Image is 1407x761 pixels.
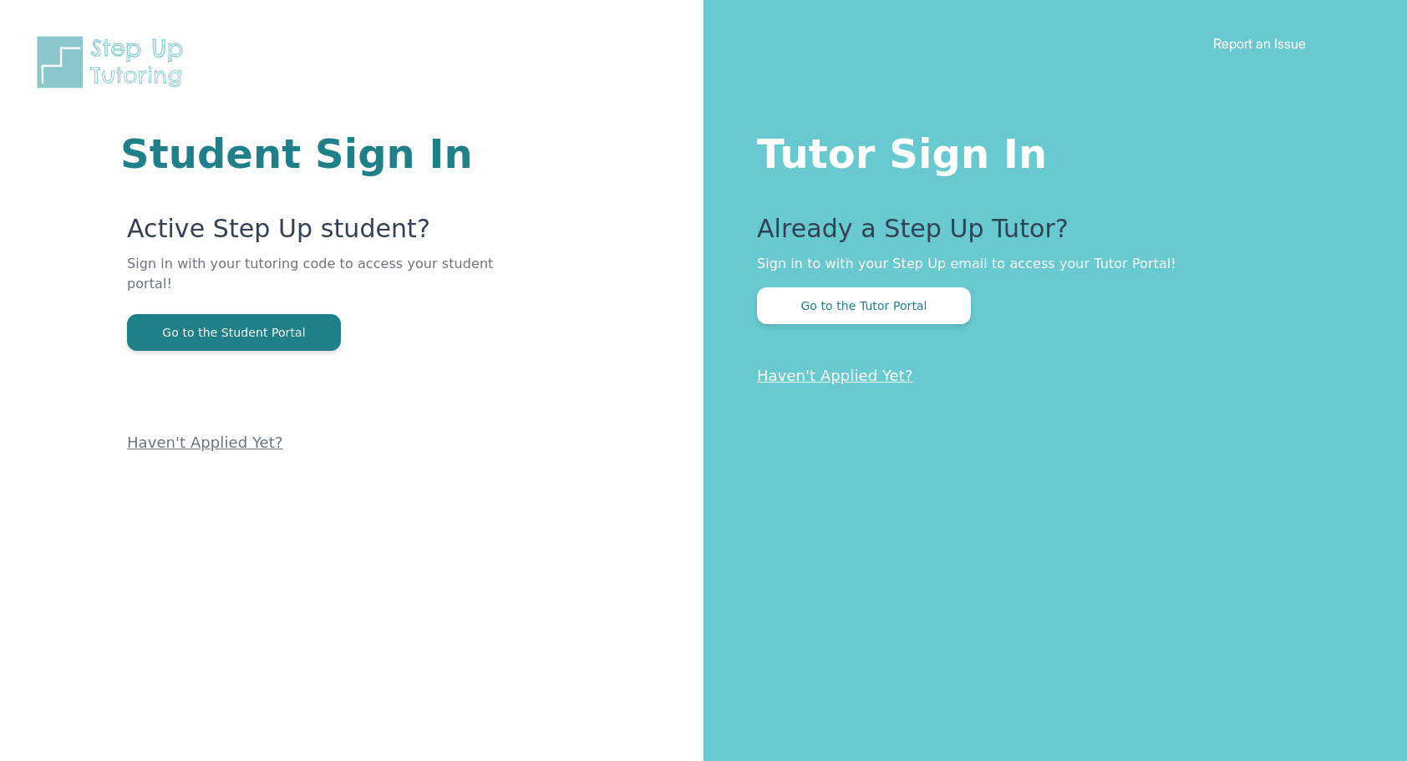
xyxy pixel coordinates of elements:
[127,324,341,340] a: Go to the Student Portal
[120,134,503,174] h1: Student Sign In
[757,254,1340,274] p: Sign in to with your Step Up email to access your Tutor Portal!
[1213,35,1306,52] a: Report an Issue
[757,214,1340,254] p: Already a Step Up Tutor?
[127,314,341,351] button: Go to the Student Portal
[757,297,971,313] a: Go to the Tutor Portal
[127,214,503,254] p: Active Step Up student?
[127,254,503,314] p: Sign in with your tutoring code to access your student portal!
[757,287,971,324] button: Go to the Tutor Portal
[127,434,283,451] a: Haven't Applied Yet?
[33,33,194,91] img: Step Up Tutoring horizontal logo
[757,367,913,384] a: Haven't Applied Yet?
[757,127,1340,174] h1: Tutor Sign In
